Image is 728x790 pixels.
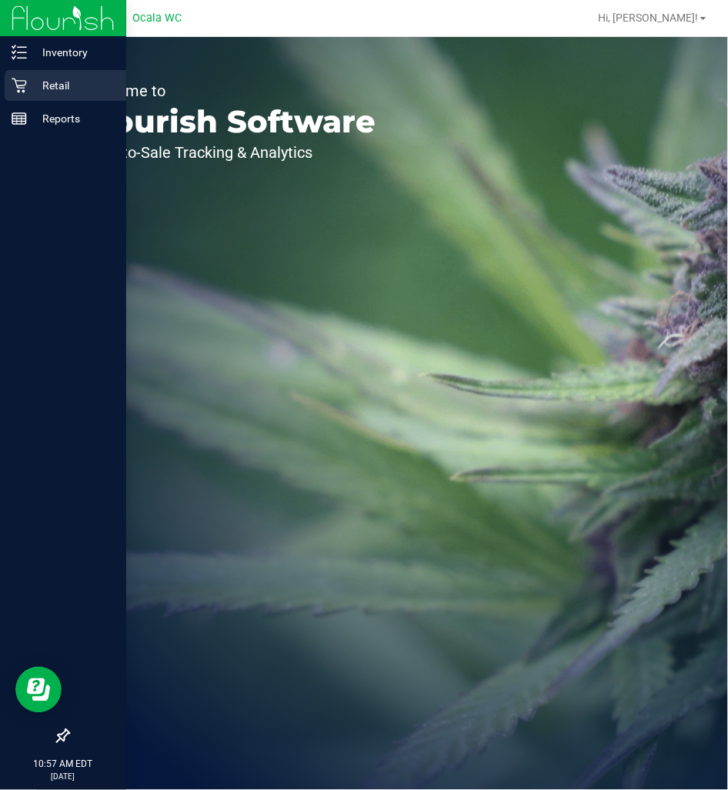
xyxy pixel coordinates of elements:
p: Seed-to-Sale Tracking & Analytics [83,145,376,160]
inline-svg: Retail [12,78,27,93]
inline-svg: Inventory [12,45,27,60]
p: Retail [27,76,119,95]
p: Inventory [27,43,119,62]
iframe: Resource center [15,667,62,713]
p: Reports [27,109,119,128]
span: Ocala WC [132,12,182,25]
p: [DATE] [7,772,119,783]
span: Hi, [PERSON_NAME]! [599,12,699,24]
p: Welcome to [83,83,376,99]
p: 10:57 AM EDT [7,758,119,772]
p: Flourish Software [83,106,376,137]
inline-svg: Reports [12,111,27,126]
